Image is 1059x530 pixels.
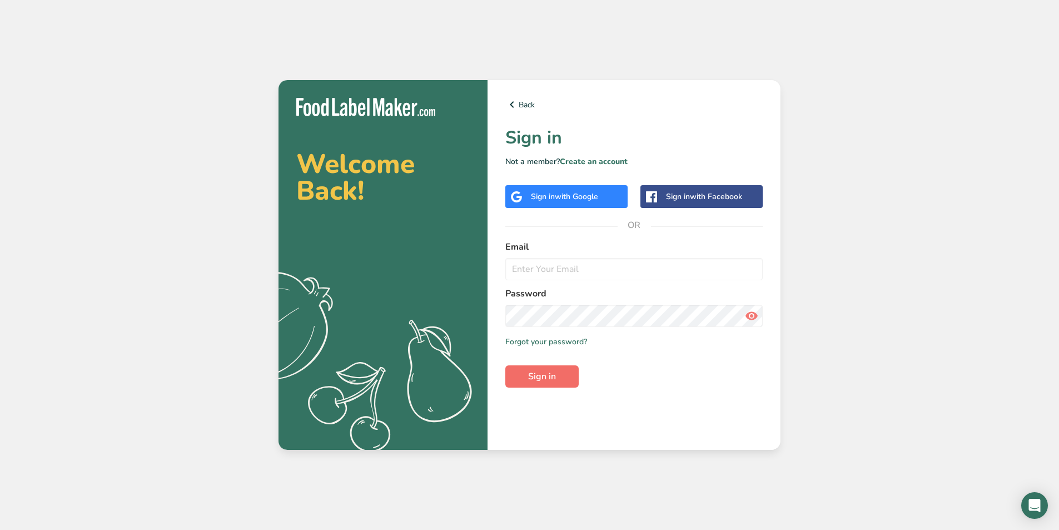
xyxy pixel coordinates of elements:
[618,209,651,242] span: OR
[505,287,763,300] label: Password
[555,191,598,202] span: with Google
[296,98,435,116] img: Food Label Maker
[690,191,742,202] span: with Facebook
[505,258,763,280] input: Enter Your Email
[531,191,598,202] div: Sign in
[1021,492,1048,519] div: Open Intercom Messenger
[528,370,556,383] span: Sign in
[505,336,587,348] a: Forgot your password?
[505,156,763,167] p: Not a member?
[505,240,763,254] label: Email
[666,191,742,202] div: Sign in
[505,125,763,151] h1: Sign in
[560,156,628,167] a: Create an account
[296,151,470,204] h2: Welcome Back!
[505,365,579,388] button: Sign in
[505,98,763,111] a: Back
